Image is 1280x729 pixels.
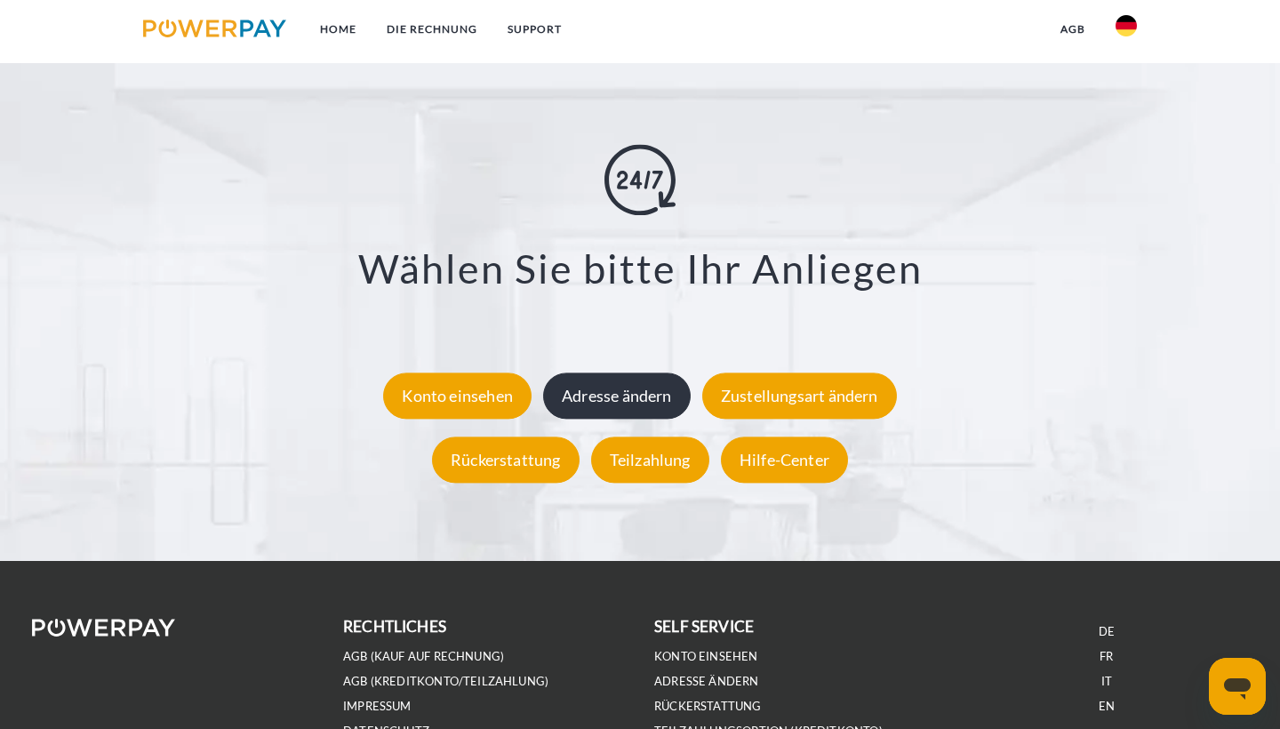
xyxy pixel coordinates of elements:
a: DE [1099,624,1115,639]
a: Rückerstattung [428,451,584,470]
a: Konto einsehen [654,649,758,664]
a: DIE RECHNUNG [372,13,492,45]
a: Rückerstattung [654,699,762,714]
h3: Wählen Sie bitte Ihr Anliegen [86,244,1194,294]
a: Zustellungsart ändern [698,387,901,406]
b: rechtliches [343,617,446,636]
a: Teilzahlung [587,451,714,470]
a: IT [1101,674,1112,689]
div: Teilzahlung [591,437,709,484]
img: logo-powerpay.svg [143,20,286,37]
a: Home [305,13,372,45]
a: IMPRESSUM [343,699,412,714]
div: Zustellungsart ändern [702,373,897,420]
div: Adresse ändern [543,373,691,420]
a: Hilfe-Center [716,451,852,470]
a: agb [1045,13,1100,45]
iframe: Schaltfläche zum Öffnen des Messaging-Fensters [1209,658,1266,715]
div: Hilfe-Center [721,437,848,484]
b: self service [654,617,754,636]
a: EN [1099,699,1115,714]
img: logo-powerpay-white.svg [32,619,175,637]
a: AGB (Kauf auf Rechnung) [343,649,504,664]
a: FR [1100,649,1113,664]
img: online-shopping.svg [604,145,676,216]
a: Konto einsehen [379,387,536,406]
div: Konto einsehen [383,373,532,420]
img: de [1116,15,1137,36]
a: AGB (Kreditkonto/Teilzahlung) [343,674,548,689]
a: Adresse ändern [654,674,759,689]
div: Rückerstattung [432,437,580,484]
a: Adresse ändern [539,387,695,406]
a: SUPPORT [492,13,577,45]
